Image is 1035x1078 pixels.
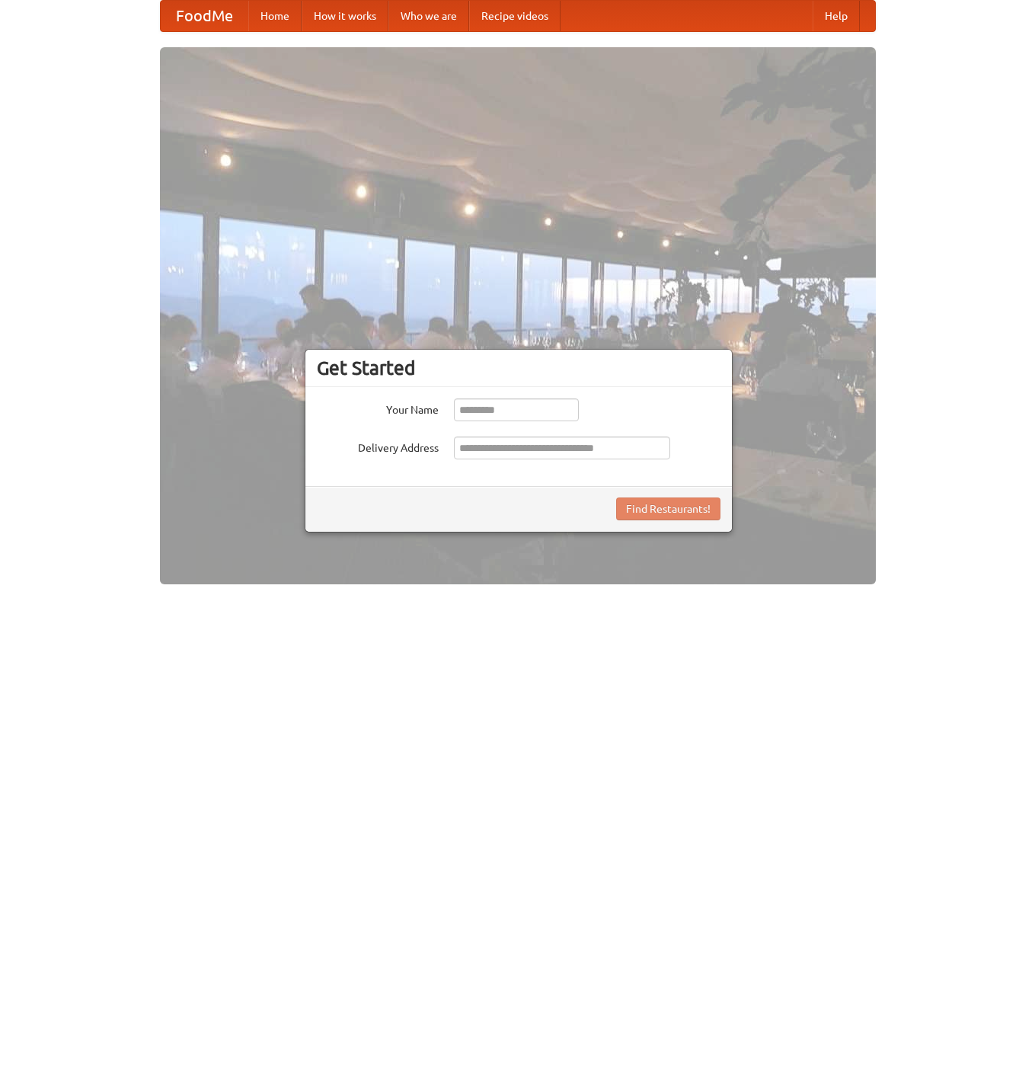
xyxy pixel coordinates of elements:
[813,1,860,31] a: Help
[248,1,302,31] a: Home
[469,1,561,31] a: Recipe videos
[317,437,439,456] label: Delivery Address
[161,1,248,31] a: FoodMe
[302,1,388,31] a: How it works
[317,357,720,379] h3: Get Started
[317,398,439,417] label: Your Name
[616,497,720,520] button: Find Restaurants!
[388,1,469,31] a: Who we are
